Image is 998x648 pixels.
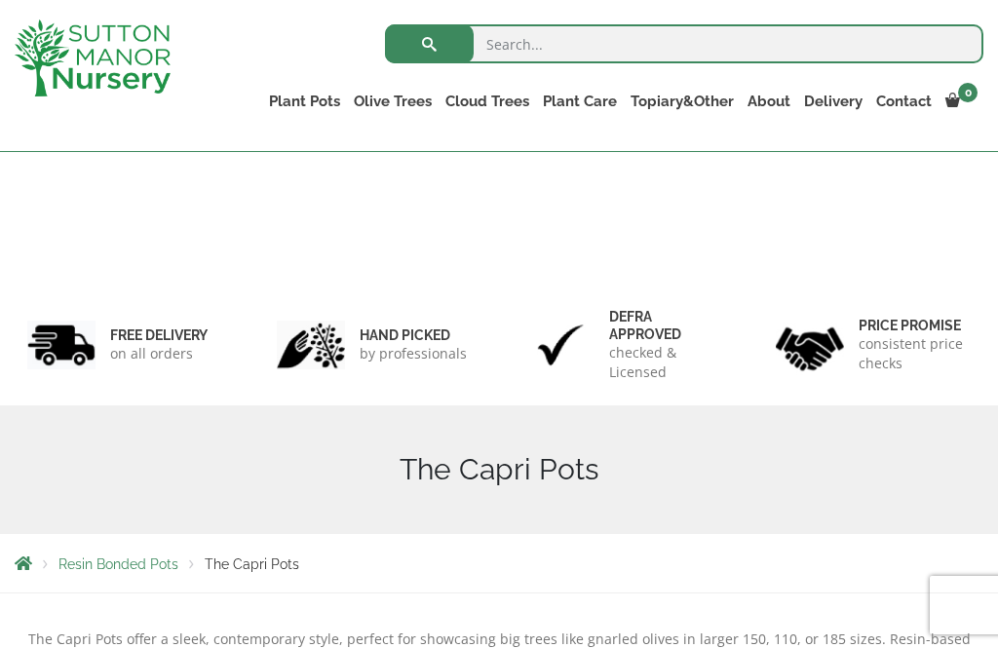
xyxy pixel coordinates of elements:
a: 0 [939,88,983,115]
p: by professionals [360,344,467,363]
h6: FREE DELIVERY [110,326,208,344]
h6: Defra approved [609,308,721,343]
img: 3.jpg [526,321,595,370]
p: checked & Licensed [609,343,721,382]
p: consistent price checks [859,334,971,373]
span: The Capri Pots [205,556,299,572]
nav: Breadcrumbs [15,555,983,571]
img: logo [15,19,171,96]
a: Topiary&Other [624,88,741,115]
a: Contact [869,88,939,115]
a: Plant Pots [262,88,347,115]
p: on all orders [110,344,208,363]
h6: Price promise [859,317,971,334]
a: Resin Bonded Pots [58,556,178,572]
h6: hand picked [360,326,467,344]
input: Search... [385,24,983,63]
a: Plant Care [536,88,624,115]
a: About [741,88,797,115]
img: 2.jpg [277,321,345,370]
img: 4.jpg [776,315,844,374]
a: Delivery [797,88,869,115]
a: Olive Trees [347,88,439,115]
img: 1.jpg [27,321,96,370]
span: 0 [958,83,978,102]
h1: The Capri Pots [15,452,983,487]
a: Cloud Trees [439,88,536,115]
